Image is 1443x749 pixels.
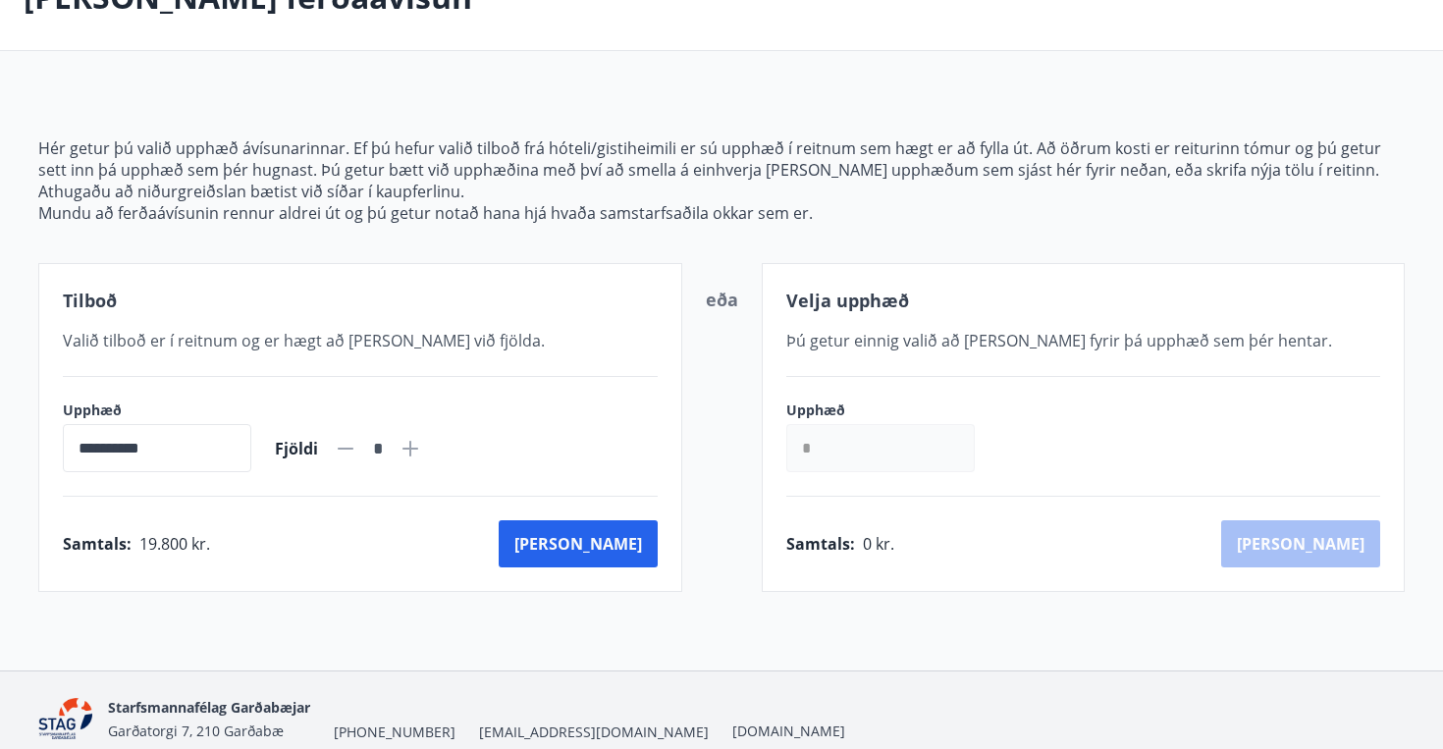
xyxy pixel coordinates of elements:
span: Fjöldi [275,438,318,459]
a: [DOMAIN_NAME] [732,722,845,740]
label: Upphæð [786,401,994,420]
p: Hér getur þú valið upphæð ávísunarinnar. Ef þú hefur valið tilboð frá hóteli/gistiheimili er sú u... [38,137,1405,181]
button: [PERSON_NAME] [499,520,658,567]
span: Starfsmannafélag Garðabæjar [108,698,310,717]
span: Valið tilboð er í reitnum og er hægt að [PERSON_NAME] við fjölda. [63,330,545,351]
label: Upphæð [63,401,251,420]
span: eða [706,288,738,311]
span: Samtals : [63,533,132,555]
img: f9nZqfE5Hla40zJtSLG9gAxpRKs3y8Z4jkejRfkE.png [38,698,92,740]
span: 19.800 kr. [139,533,210,555]
p: Mundu að ferðaávísunin rennur aldrei út og þú getur notað hana hjá hvaða samstarfsaðila okkar sem... [38,202,1405,224]
p: Athugaðu að niðurgreiðslan bætist við síðar í kaupferlinu. [38,181,1405,202]
span: Þú getur einnig valið að [PERSON_NAME] fyrir þá upphæð sem þér hentar. [786,330,1332,351]
span: 0 kr. [863,533,894,555]
span: [PHONE_NUMBER] [334,722,455,742]
span: [EMAIL_ADDRESS][DOMAIN_NAME] [479,722,709,742]
span: Samtals : [786,533,855,555]
span: Velja upphæð [786,289,909,312]
span: Garðatorgi 7, 210 Garðabæ [108,722,284,740]
span: Tilboð [63,289,117,312]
